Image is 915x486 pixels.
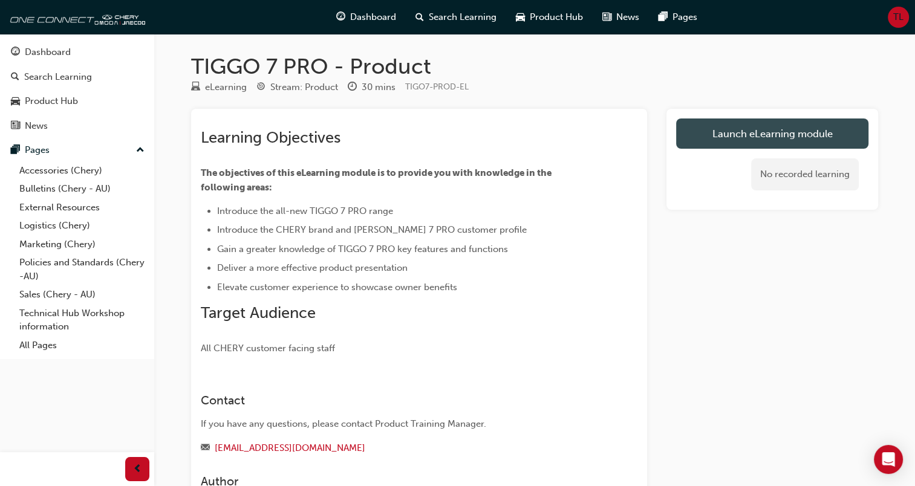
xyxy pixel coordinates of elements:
span: guage-icon [336,10,345,25]
span: Dashboard [350,10,396,24]
a: Bulletins (Chery - AU) [15,180,149,198]
a: Launch eLearning module [676,118,868,149]
button: Pages [5,139,149,161]
span: news-icon [602,10,611,25]
a: Accessories (Chery) [15,161,149,180]
div: Product Hub [25,94,78,108]
div: Email [201,441,594,456]
span: All CHERY customer facing staff [201,343,335,354]
span: pages-icon [11,145,20,156]
a: search-iconSearch Learning [406,5,506,30]
button: DashboardSearch LearningProduct HubNews [5,39,149,139]
span: Learning resource code [405,82,469,92]
div: 30 mins [362,80,396,94]
a: pages-iconPages [649,5,707,30]
span: Introduce the CHERY brand and [PERSON_NAME] 7 PRO customer profile [217,224,527,235]
a: Product Hub [5,90,149,112]
h3: Contact [201,394,594,407]
span: email-icon [201,443,210,454]
a: Sales (Chery - AU) [15,285,149,304]
a: Dashboard [5,41,149,63]
span: Pages [672,10,697,24]
a: Logistics (Chery) [15,216,149,235]
a: Policies and Standards (Chery -AU) [15,253,149,285]
span: pages-icon [659,10,668,25]
span: car-icon [11,96,20,107]
a: Search Learning [5,66,149,88]
a: News [5,115,149,137]
span: Gain a greater knowledge of TIGGO 7 PRO key features and functions [217,244,508,254]
span: The objectives of this eLearning module is to provide you with knowledge in the following areas: [201,167,553,193]
span: TL [893,10,904,24]
a: [EMAIL_ADDRESS][DOMAIN_NAME] [215,442,365,453]
a: car-iconProduct Hub [506,5,593,30]
div: Search Learning [24,70,92,84]
button: TL [888,7,909,28]
span: Deliver a more effective product presentation [217,262,408,273]
img: oneconnect [6,5,145,29]
a: guage-iconDashboard [327,5,406,30]
span: Introduce the all-new TIGGO 7 PRO range [217,206,393,216]
div: Pages [25,143,50,157]
span: Target Audience [201,303,316,322]
div: Open Intercom Messenger [874,445,903,474]
span: search-icon [415,10,424,25]
a: news-iconNews [593,5,649,30]
div: No recorded learning [751,158,859,190]
span: Product Hub [530,10,583,24]
span: News [616,10,639,24]
span: Search Learning [429,10,497,24]
div: Duration [348,80,396,95]
span: prev-icon [133,462,142,477]
span: clock-icon [348,82,357,93]
a: All Pages [15,336,149,355]
span: learningResourceType_ELEARNING-icon [191,82,200,93]
span: car-icon [516,10,525,25]
div: News [25,119,48,133]
h1: TIGGO 7 PRO - Product [191,53,878,80]
a: Technical Hub Workshop information [15,304,149,336]
div: Type [191,80,247,95]
a: External Resources [15,198,149,217]
span: search-icon [11,72,19,83]
div: Stream [256,80,338,95]
div: Stream: Product [270,80,338,94]
span: Learning Objectives [201,128,340,147]
span: up-icon [136,143,145,158]
span: Elevate customer experience to showcase owner benefits [217,282,457,293]
a: Marketing (Chery) [15,235,149,254]
span: news-icon [11,121,20,132]
div: eLearning [205,80,247,94]
span: guage-icon [11,47,20,58]
span: target-icon [256,82,265,93]
div: Dashboard [25,45,71,59]
div: If you have any questions, please contact Product Training Manager. [201,417,594,431]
